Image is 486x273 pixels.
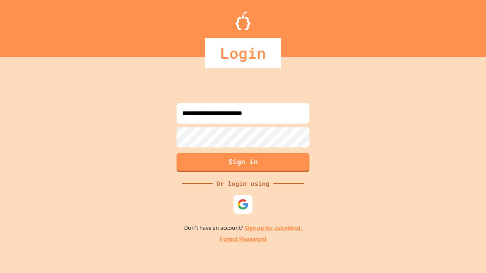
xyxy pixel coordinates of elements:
img: google-icon.svg [237,199,249,210]
div: Or login using [213,179,273,188]
button: Sign in [177,153,309,172]
a: Sign up for JuiceMind. [245,224,302,232]
a: Forgot Password [220,235,266,244]
iframe: chat widget [423,210,478,242]
div: Login [205,38,281,68]
img: Logo.svg [235,11,251,30]
iframe: chat widget [454,243,478,265]
p: Don't have an account? [184,223,302,233]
